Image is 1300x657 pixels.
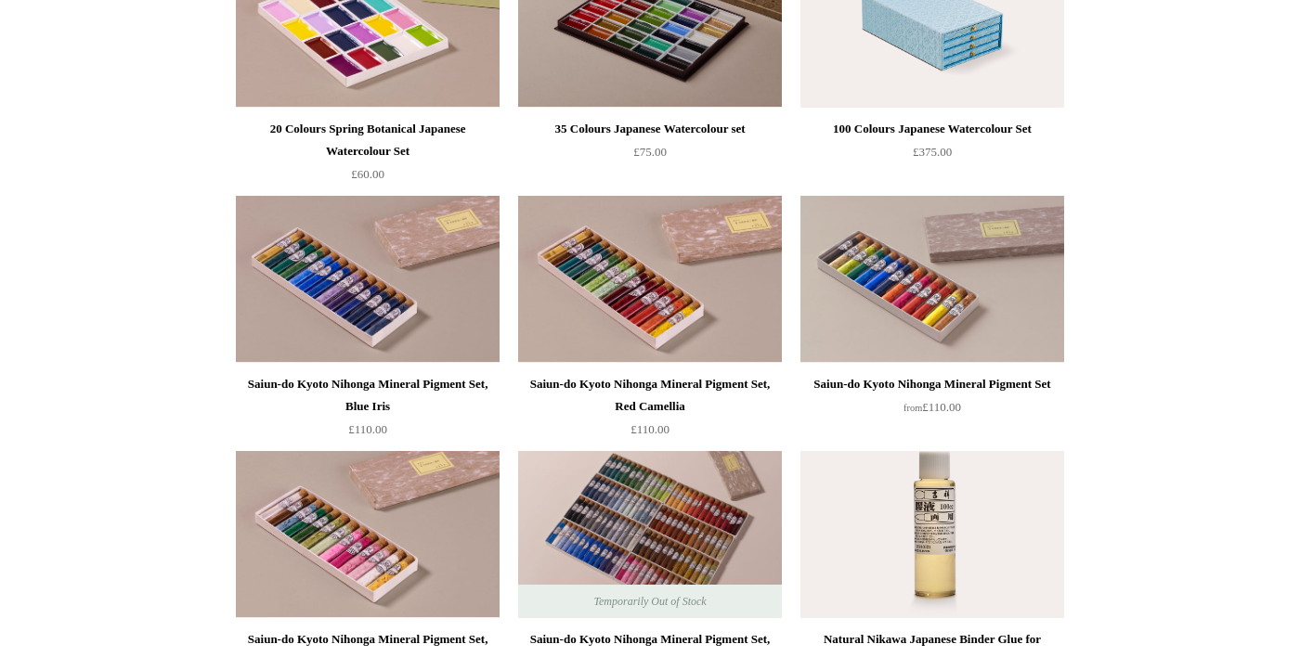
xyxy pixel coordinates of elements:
span: £110.00 [630,422,669,436]
div: 20 Colours Spring Botanical Japanese Watercolour Set [240,118,495,162]
a: Saiun-do Kyoto Nihonga Mineral Pigment Set from£110.00 [800,373,1064,449]
div: 35 Colours Japanese Watercolour set [523,118,777,140]
div: Saiun-do Kyoto Nihonga Mineral Pigment Set, Red Camellia [523,373,777,418]
a: Saiun-do Kyoto Nihonga Mineral Pigment Set Saiun-do Kyoto Nihonga Mineral Pigment Set [800,196,1064,363]
span: from [903,403,922,413]
img: Natural Nikawa Japanese Binder Glue for Pigments [800,451,1064,618]
a: 35 Colours Japanese Watercolour set £75.00 [518,118,782,194]
img: Saiun-do Kyoto Nihonga Mineral Pigment Set [800,196,1064,363]
div: Saiun-do Kyoto Nihonga Mineral Pigment Set, Blue Iris [240,373,495,418]
span: £110.00 [348,422,387,436]
span: £60.00 [351,167,384,181]
div: 100 Colours Japanese Watercolour Set [805,118,1059,140]
div: Saiun-do Kyoto Nihonga Mineral Pigment Set [805,373,1059,395]
a: Saiun-do Kyoto Nihonga Mineral Pigment Set, Blue Iris Saiun-do Kyoto Nihonga Mineral Pigment Set,... [236,196,500,363]
img: Saiun-do Kyoto Nihonga Mineral Pigment Set, Red Camellia [518,196,782,363]
a: Saiun-do Kyoto Nihonga Mineral Pigment Set, Red Camellia Saiun-do Kyoto Nihonga Mineral Pigment S... [518,196,782,363]
a: 20 Colours Spring Botanical Japanese Watercolour Set £60.00 [236,118,500,194]
a: Saiun-do Kyoto Nihonga Mineral Pigment Set, 104 colours Saiun-do Kyoto Nihonga Mineral Pigment Se... [518,451,782,618]
a: Natural Nikawa Japanese Binder Glue for Pigments Natural Nikawa Japanese Binder Glue for Pigments [800,451,1064,618]
span: £75.00 [633,145,667,159]
span: £110.00 [903,400,961,414]
a: Saiun-do Kyoto Nihonga Mineral Pigment Set, Blue Iris £110.00 [236,373,500,449]
a: Saiun-do Kyoto Nihonga Mineral Pigment Set, Red Camellia £110.00 [518,373,782,449]
img: Saiun-do Kyoto Nihonga Mineral Pigment Set, Pink Peony [236,451,500,618]
a: 100 Colours Japanese Watercolour Set £375.00 [800,118,1064,194]
img: Saiun-do Kyoto Nihonga Mineral Pigment Set, 104 colours [518,451,782,618]
a: Saiun-do Kyoto Nihonga Mineral Pigment Set, Pink Peony Saiun-do Kyoto Nihonga Mineral Pigment Set... [236,451,500,618]
img: Saiun-do Kyoto Nihonga Mineral Pigment Set, Blue Iris [236,196,500,363]
span: £375.00 [913,145,952,159]
span: Temporarily Out of Stock [575,585,724,618]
